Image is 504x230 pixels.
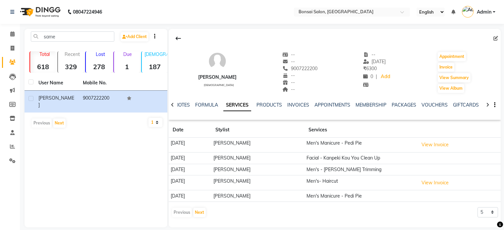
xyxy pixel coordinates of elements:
a: Add [380,72,391,81]
span: -- [282,72,295,78]
a: GIFTCARDS [453,102,479,108]
span: Admin [477,9,491,16]
strong: 1 [114,63,140,71]
span: -- [282,79,295,85]
th: User Name [34,75,79,91]
img: Admin [462,6,474,18]
td: Facial - Kanpeki Kou You Clean Up [305,152,417,164]
p: [DEMOGRAPHIC_DATA] [144,51,168,57]
td: [PERSON_NAME] [211,138,305,153]
span: -- [363,52,376,58]
th: Services [305,122,417,138]
button: Invoice [438,63,454,72]
a: NOTES [175,102,190,108]
strong: 618 [30,63,56,71]
td: Men's - [PERSON_NAME] Trimming [305,164,417,175]
span: 9007222200 [282,66,317,71]
td: [PERSON_NAME] [211,152,305,164]
td: [DATE] [169,138,211,153]
a: VOUCHERS [421,102,448,108]
button: Next [193,208,206,217]
strong: 329 [58,63,84,71]
span: 0 [363,73,373,79]
span: -- [282,59,295,65]
td: [DATE] [169,152,211,164]
p: Total [33,51,56,57]
button: Next [53,118,66,128]
a: PRODUCTS [256,102,282,108]
a: FORMULA [195,102,218,108]
span: [PERSON_NAME] [38,95,74,108]
input: Search by Name/Mobile/Email/Code [31,31,114,42]
span: ₹ [363,66,366,71]
button: View Summary [438,73,471,82]
strong: 278 [86,63,112,71]
strong: 187 [142,63,168,71]
span: -- [282,52,295,58]
span: | [376,73,377,80]
th: Stylist [211,122,305,138]
td: [DATE] [169,164,211,175]
td: 9007222200 [79,91,123,113]
img: logo [17,3,62,21]
span: 6300 [363,66,377,71]
button: View Invoice [419,178,452,188]
a: Add Client [121,32,148,41]
td: Men's- Haircut [305,175,417,190]
td: [DATE] [169,190,211,202]
p: Lost [88,51,112,57]
p: Recent [61,51,84,57]
button: View Album [438,84,464,93]
span: -- [282,86,295,92]
button: Appointment [438,52,466,61]
th: Date [169,122,211,138]
a: INVOICES [287,102,309,108]
button: View Invoice [419,140,452,150]
td: Men's Manicure - Pedi Pie [305,190,417,202]
th: Mobile No. [79,75,123,91]
span: [DEMOGRAPHIC_DATA] [204,83,234,87]
div: Back to Client [171,32,185,45]
a: SERVICES [223,99,251,111]
p: Due [115,51,140,57]
div: [PERSON_NAME] [198,74,237,81]
a: MEMBERSHIP [356,102,386,108]
span: [DATE] [363,59,386,65]
td: Men's Manicure - Pedi Pie [305,138,417,153]
td: [PERSON_NAME] [211,175,305,190]
a: PACKAGES [392,102,416,108]
td: [DATE] [169,175,211,190]
td: [PERSON_NAME] [211,164,305,175]
img: avatar [207,51,227,71]
td: [PERSON_NAME] [211,190,305,202]
b: 08047224946 [73,3,102,21]
a: APPOINTMENTS [314,102,350,108]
